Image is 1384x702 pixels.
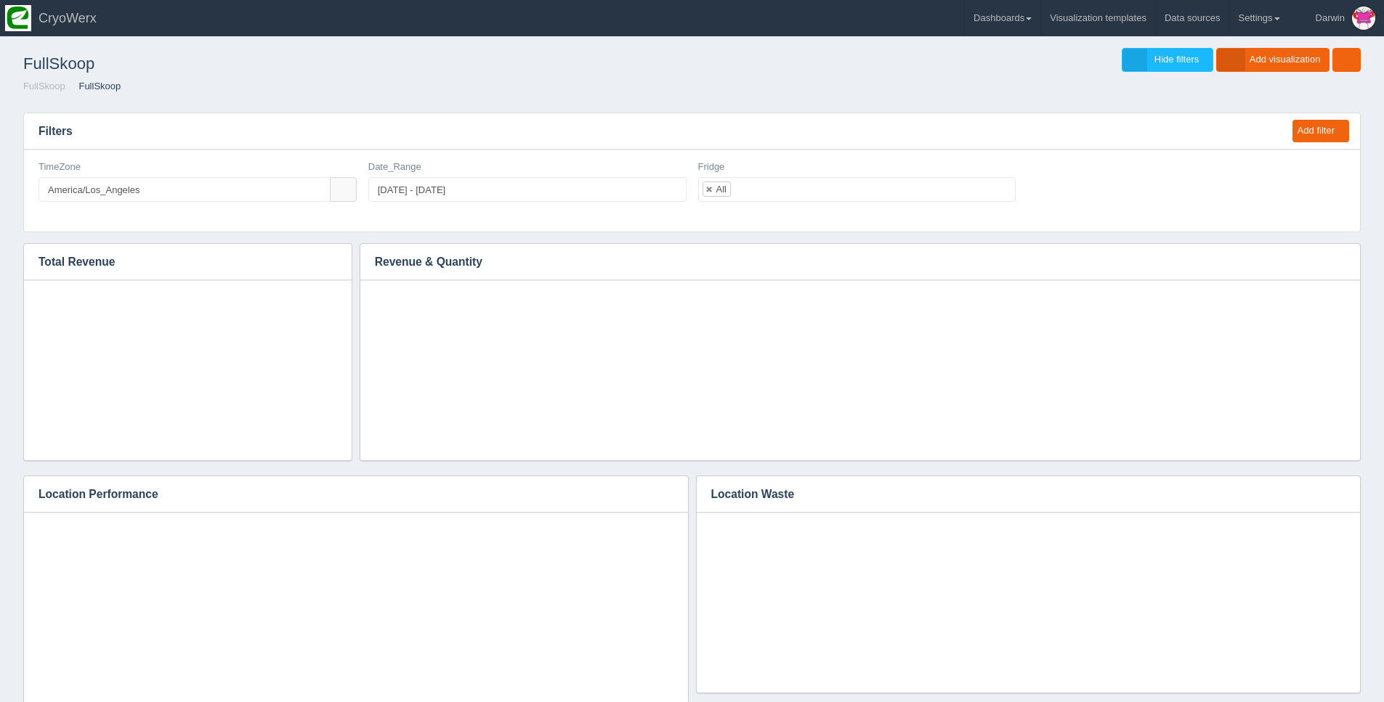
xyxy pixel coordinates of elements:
[698,160,725,174] label: Fridge
[24,244,330,280] h3: Total Revenue
[1292,120,1349,142] button: Add filter
[360,244,1338,280] h3: Revenue & Quantity
[23,48,692,80] h1: FullSkoop
[23,81,65,91] a: FullSkoop
[697,476,1339,513] h3: Location Waste
[716,184,727,194] div: All
[1316,4,1345,33] div: Darwin
[68,80,121,94] li: FullSkoop
[39,160,81,174] label: TimeZone
[24,113,1279,150] h3: Filters
[1154,54,1199,65] span: Hide filters
[1352,7,1375,30] img: Profile Picture
[5,5,31,31] img: so2zg2bv3y2ub16hxtjr.png
[368,160,421,174] label: Date_Range
[1122,48,1213,72] a: Hide filters
[24,476,666,513] h3: Location Performance
[39,11,97,25] span: CryoWerx
[1216,48,1330,72] a: Add visualization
